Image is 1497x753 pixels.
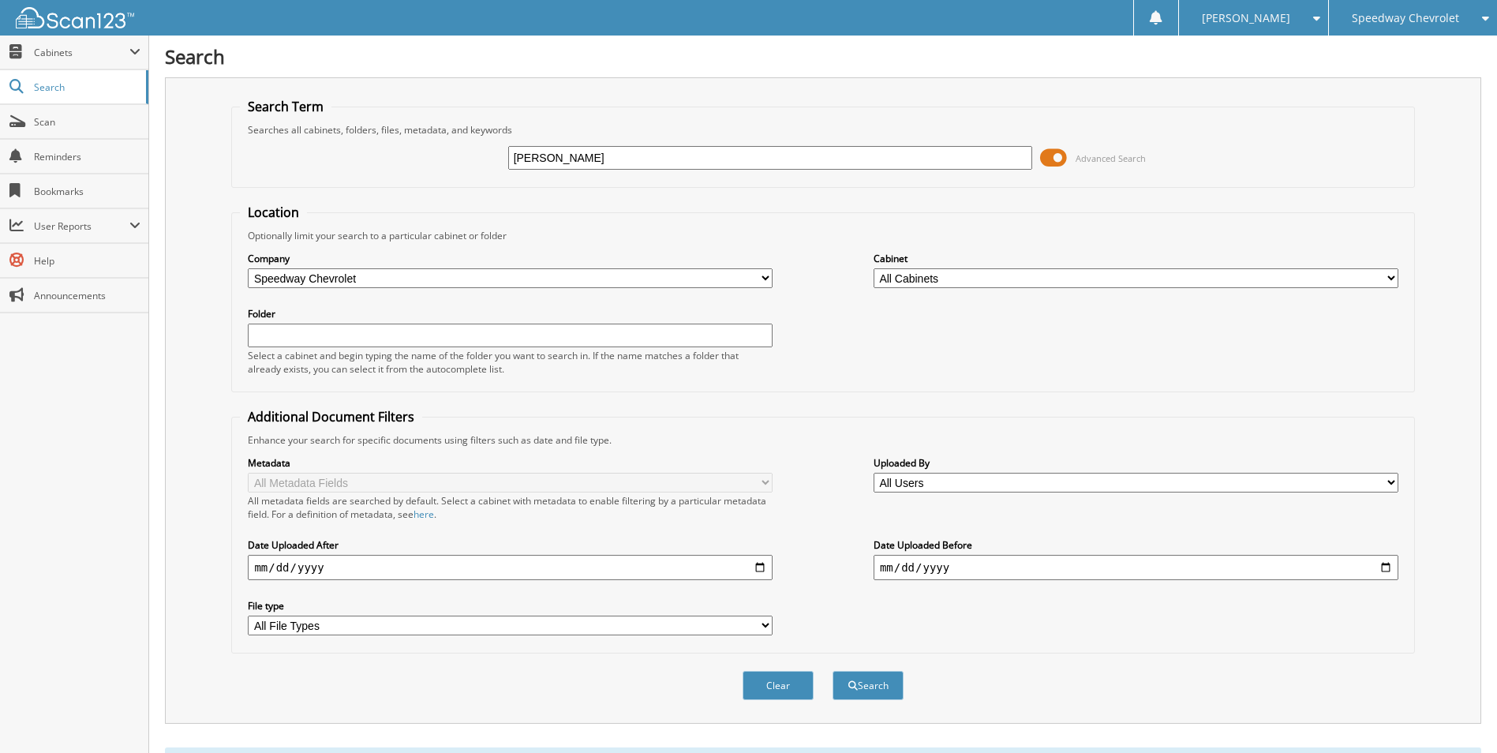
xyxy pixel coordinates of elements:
div: Select a cabinet and begin typing the name of the folder you want to search in. If the name match... [248,349,773,376]
legend: Location [240,204,307,221]
span: Reminders [34,150,140,163]
span: [PERSON_NAME] [1202,13,1290,23]
div: Optionally limit your search to a particular cabinet or folder [240,229,1405,242]
label: Folder [248,307,773,320]
button: Clear [743,671,814,700]
label: Uploaded By [874,456,1398,470]
div: Enhance your search for specific documents using filters such as date and file type. [240,433,1405,447]
span: Bookmarks [34,185,140,198]
div: Searches all cabinets, folders, files, metadata, and keywords [240,123,1405,137]
div: All metadata fields are searched by default. Select a cabinet with metadata to enable filtering b... [248,494,773,521]
input: end [874,555,1398,580]
span: Scan [34,115,140,129]
span: User Reports [34,219,129,233]
label: File type [248,599,773,613]
label: Metadata [248,456,773,470]
legend: Additional Document Filters [240,408,422,425]
span: Help [34,254,140,268]
span: Search [34,81,138,94]
span: Advanced Search [1076,152,1146,164]
label: Cabinet [874,252,1398,265]
button: Search [833,671,904,700]
span: Cabinets [34,46,129,59]
img: scan123-logo-white.svg [16,7,134,28]
span: Announcements [34,289,140,302]
label: Company [248,252,773,265]
legend: Search Term [240,98,331,115]
h1: Search [165,43,1481,69]
label: Date Uploaded Before [874,538,1398,552]
span: Speedway Chevrolet [1352,13,1459,23]
input: start [248,555,773,580]
label: Date Uploaded After [248,538,773,552]
a: here [414,508,434,521]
